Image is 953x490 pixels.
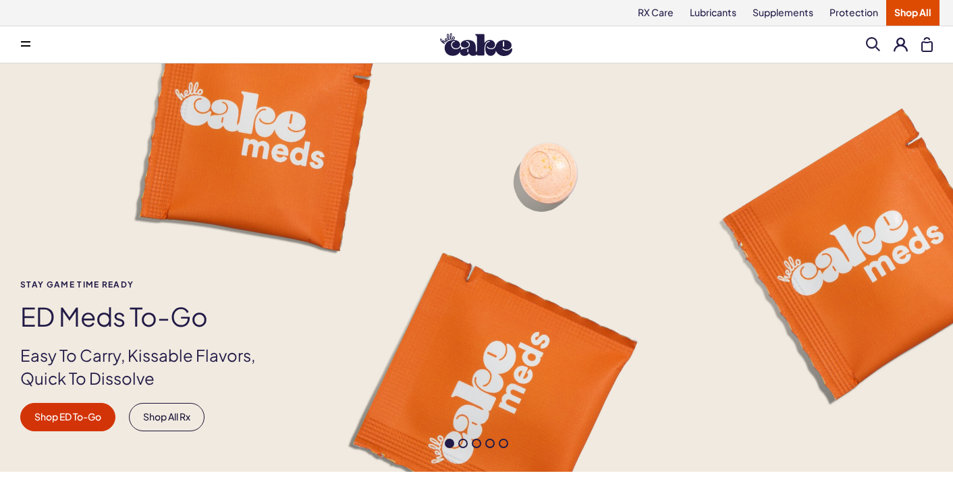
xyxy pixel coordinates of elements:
a: Shop ED To-Go [20,403,115,431]
p: Easy To Carry, Kissable Flavors, Quick To Dissolve [20,344,278,389]
h1: ED Meds to-go [20,302,278,331]
a: Shop All Rx [129,403,205,431]
span: Stay Game time ready [20,280,278,289]
img: Hello Cake [440,33,512,56]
